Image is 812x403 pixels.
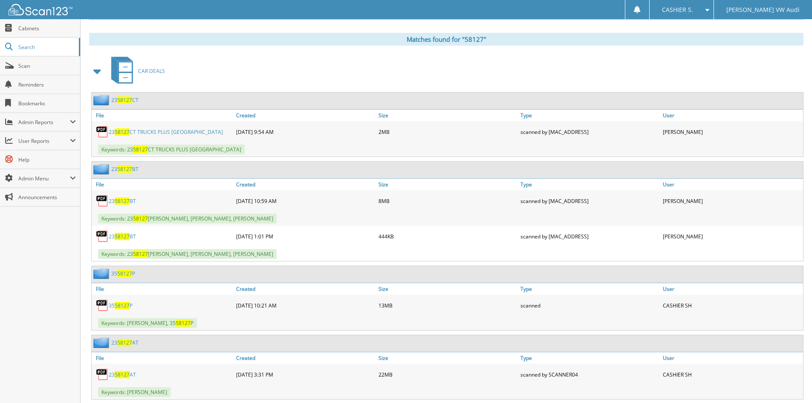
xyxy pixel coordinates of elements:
[18,81,76,88] span: Reminders
[18,62,76,70] span: Scan
[376,352,519,364] a: Size
[661,123,803,140] div: [PERSON_NAME]
[9,4,72,15] img: scan123-logo-white.svg
[376,192,519,209] div: 8MB
[109,371,136,378] a: 2358127AT
[96,194,109,207] img: PDF.png
[18,100,76,107] span: Bookmarks
[661,352,803,364] a: User
[376,228,519,245] div: 444KB
[518,228,661,245] div: scanned by [MAC_ADDRESS]
[661,192,803,209] div: [PERSON_NAME]
[518,366,661,383] div: scanned by SCANNER04
[234,179,376,190] a: Created
[133,250,148,258] span: 58127
[115,197,130,205] span: 58127
[138,67,165,75] span: CAR DEALS
[18,25,76,32] span: Cabinets
[234,352,376,364] a: Created
[96,299,109,312] img: PDF.png
[661,283,803,295] a: User
[661,297,803,314] div: CASHIER SH
[376,179,519,190] a: Size
[376,110,519,121] a: Size
[133,215,148,222] span: 58127
[234,123,376,140] div: [DATE] 9:54 AM
[661,110,803,121] a: User
[96,125,109,138] img: PDF.png
[18,175,70,182] span: Admin Menu
[111,165,139,173] a: 2358127BT
[115,233,130,240] span: 58127
[92,110,234,121] a: File
[518,179,661,190] a: Type
[662,7,693,12] span: CASHIER S.
[106,54,165,88] a: CAR DEALS
[96,368,109,381] img: PDF.png
[117,96,132,104] span: 58127
[109,233,136,240] a: 2358127BT
[92,179,234,190] a: File
[96,230,109,243] img: PDF.png
[117,165,132,173] span: 58127
[117,339,132,346] span: 58127
[93,95,111,105] img: folder2.png
[518,283,661,295] a: Type
[518,297,661,314] div: scanned
[376,366,519,383] div: 22MB
[661,228,803,245] div: [PERSON_NAME]
[111,270,135,277] a: 3558127P
[234,192,376,209] div: [DATE] 10:59 AM
[93,268,111,279] img: folder2.png
[376,297,519,314] div: 13MB
[234,110,376,121] a: Created
[109,128,223,136] a: 2358127CT TRUCKS PLUS [GEOGRAPHIC_DATA]
[109,302,133,309] a: 3558127P
[115,128,130,136] span: 58127
[111,96,139,104] a: 2358127CT
[234,366,376,383] div: [DATE] 3:31 PM
[98,249,277,259] span: Keywords: 23 [PERSON_NAME], [PERSON_NAME], [PERSON_NAME]
[133,146,148,153] span: 58127
[93,337,111,348] img: folder2.png
[376,283,519,295] a: Size
[89,33,803,46] div: Matches found for "58127"
[18,43,75,51] span: Search
[115,371,130,378] span: 58127
[18,119,70,126] span: Admin Reports
[726,7,800,12] span: [PERSON_NAME] VW Audi
[92,283,234,295] a: File
[109,197,136,205] a: 2358127BT
[98,318,197,328] span: Keywords: [PERSON_NAME], 35 P
[18,194,76,201] span: Announcements
[98,145,245,154] span: Keywords: 23 CT TRUCKS PLUS [GEOGRAPHIC_DATA]
[234,297,376,314] div: [DATE] 10:21 AM
[518,192,661,209] div: scanned by [MAC_ADDRESS]
[176,319,191,327] span: 58127
[92,352,234,364] a: File
[98,214,277,223] span: Keywords: 23 [PERSON_NAME], [PERSON_NAME], [PERSON_NAME]
[518,123,661,140] div: scanned by [MAC_ADDRESS]
[518,110,661,121] a: Type
[18,156,76,163] span: Help
[115,302,130,309] span: 58127
[234,228,376,245] div: [DATE] 1:01 PM
[93,164,111,174] img: folder2.png
[18,137,70,145] span: User Reports
[661,366,803,383] div: CASHIER SH
[117,270,132,277] span: 58127
[661,179,803,190] a: User
[234,283,376,295] a: Created
[376,123,519,140] div: 2MB
[98,387,170,397] span: Keywords: [PERSON_NAME]
[518,352,661,364] a: Type
[111,339,139,346] a: 2358127AT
